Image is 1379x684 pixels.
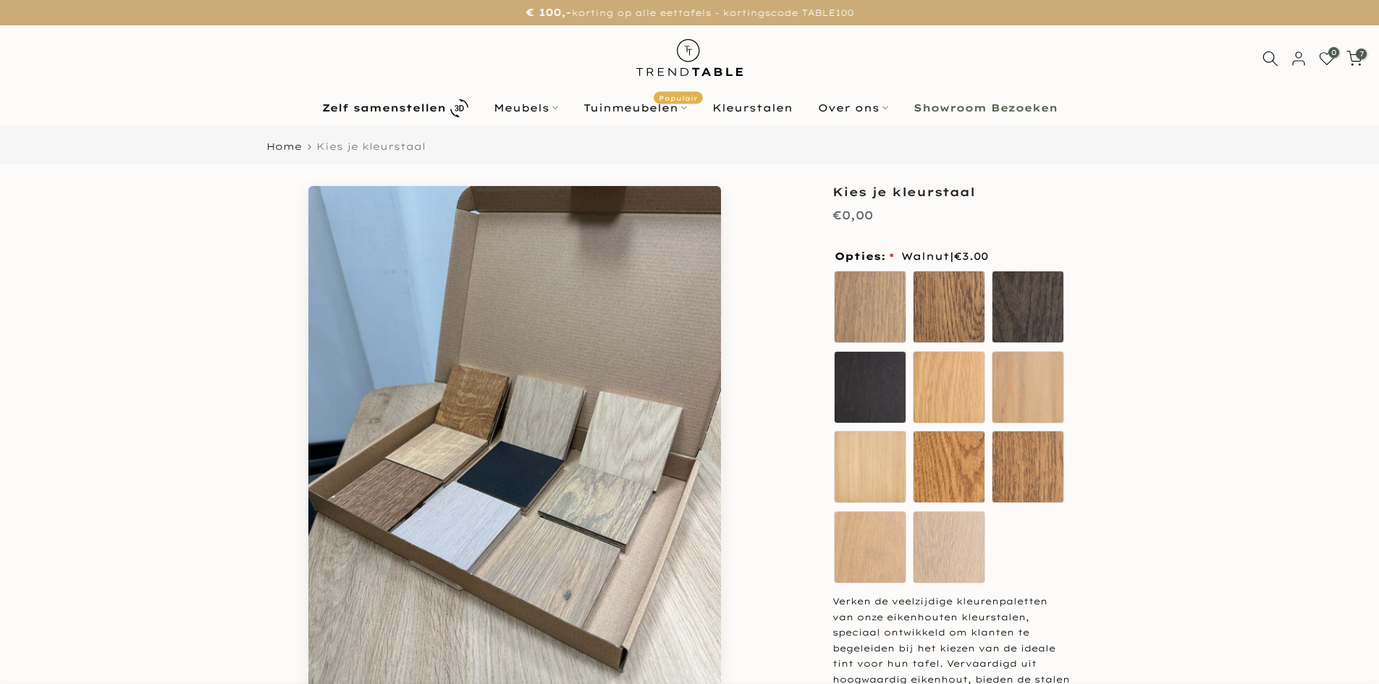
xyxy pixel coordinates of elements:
[570,99,699,117] a: TuinmeubelenPopulair
[954,250,988,263] span: €3.00
[805,99,901,117] a: Over ons
[18,4,1361,22] p: korting op alle eettafels - kortingscode TABLE100
[526,6,571,19] strong: € 100,-
[699,99,805,117] a: Kleurstalen
[309,96,481,121] a: Zelf samenstellen
[832,205,873,226] div: €0,00
[832,186,1071,198] h1: Kies je kleurstaal
[654,92,703,104] span: Populair
[901,248,988,266] span: Walnut
[950,250,988,263] span: |
[322,103,446,113] b: Zelf samenstellen
[316,140,426,152] span: Kies je kleurstaal
[901,99,1070,117] a: Showroom Bezoeken
[626,25,753,90] img: trend-table
[914,103,1058,113] b: Showroom Bezoeken
[266,142,302,151] a: Home
[1356,48,1367,59] span: 7
[835,251,894,261] span: Opties:
[481,99,570,117] a: Meubels
[1346,51,1362,67] a: 7
[1328,47,1339,58] span: 0
[1319,51,1335,67] a: 0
